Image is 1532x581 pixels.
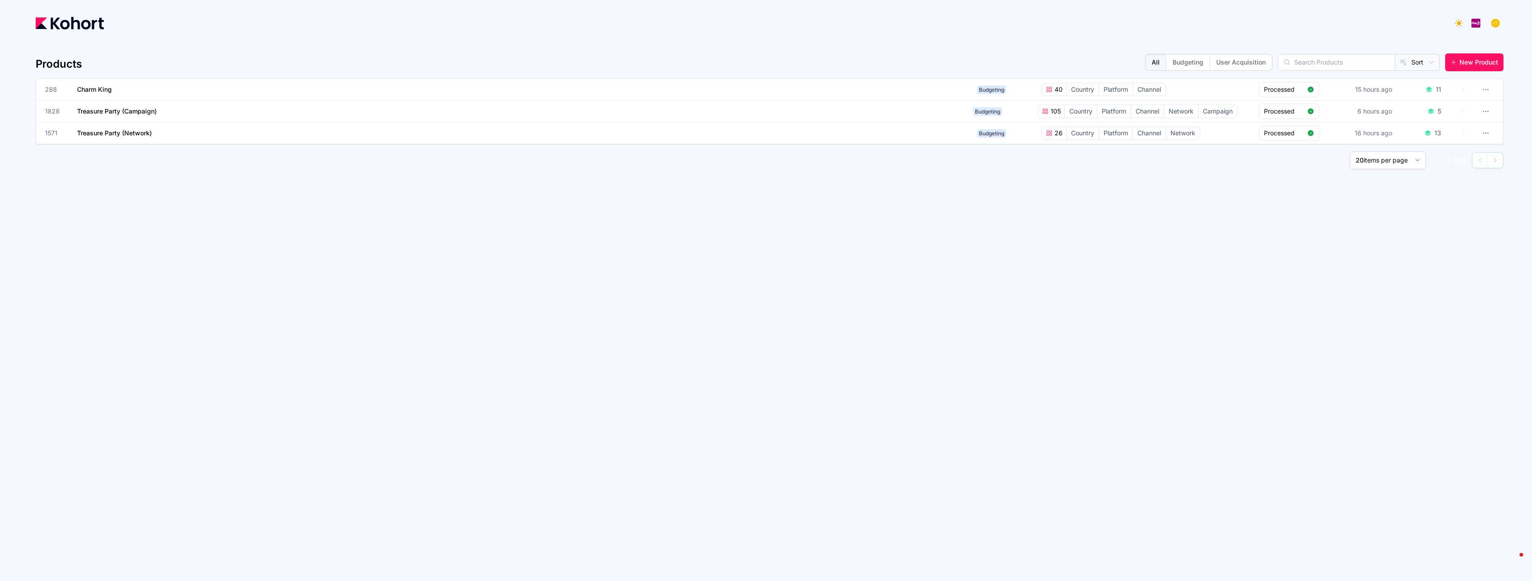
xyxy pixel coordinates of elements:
[977,129,1006,138] span: Budgeting
[1356,105,1394,118] div: 6 hours ago
[45,107,66,116] span: 1828
[1438,107,1441,116] div: 5
[1457,156,1463,164] span: of
[1411,58,1423,67] span: Sort
[1459,58,1498,67] span: New Product
[1450,156,1453,164] span: -
[1264,107,1304,116] span: Processed
[1099,83,1133,96] span: Platform
[1264,85,1304,94] span: Processed
[45,101,1467,122] a: 1828Treasure Party (Campaign)Budgeting105CountryPlatformChannelNetworkCampaignProcessed6 hours ago5
[1067,83,1099,96] span: Country
[45,122,1467,144] a: 1571Treasure Party (Network)Budgeting26CountryPlatformChannelNetworkProcessed16 hours ago13
[1264,129,1304,138] span: Processed
[1471,19,1480,28] img: logo_PlayQ_20230721100321046856.png
[1447,156,1450,164] span: 1
[1353,83,1394,96] div: 15 hours ago
[1453,156,1457,164] span: 3
[1364,156,1408,164] span: items per page
[1053,129,1063,138] span: 26
[1436,85,1441,94] div: 11
[1097,105,1131,118] span: Platform
[45,79,1467,100] a: 288Charm KingBudgeting40CountryPlatformChannelProcessed15 hours ago11
[1131,105,1164,118] span: Channel
[1198,105,1237,118] span: Campaign
[1164,105,1198,118] span: Network
[1053,85,1063,94] span: 40
[77,129,152,137] span: Treasure Party (Network)
[1210,54,1272,70] button: User Acquisition
[45,129,66,138] span: 1571
[1350,151,1426,169] button: 20items per page
[1356,156,1364,164] span: 20
[1434,129,1441,138] div: 13
[1133,127,1165,139] span: Channel
[1049,107,1061,116] span: 105
[1278,54,1395,70] input: Search Products
[77,107,157,115] span: Treasure Party (Campaign)
[1353,127,1394,139] div: 16 hours ago
[1166,54,1210,70] button: Budgeting
[36,57,82,71] h4: Products
[973,107,1002,116] span: Budgeting
[36,17,104,29] img: Kohort logo
[1133,83,1165,96] span: Channel
[1445,53,1503,71] button: New Product
[1502,551,1523,572] iframe: Intercom live chat
[1166,127,1200,139] span: Network
[1099,127,1133,139] span: Platform
[1463,156,1467,164] span: 3
[977,85,1006,94] span: Budgeting
[1145,54,1166,70] button: All
[1065,105,1097,118] span: Country
[1067,127,1099,139] span: Country
[45,85,66,94] span: 288
[77,85,112,93] span: Charm King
